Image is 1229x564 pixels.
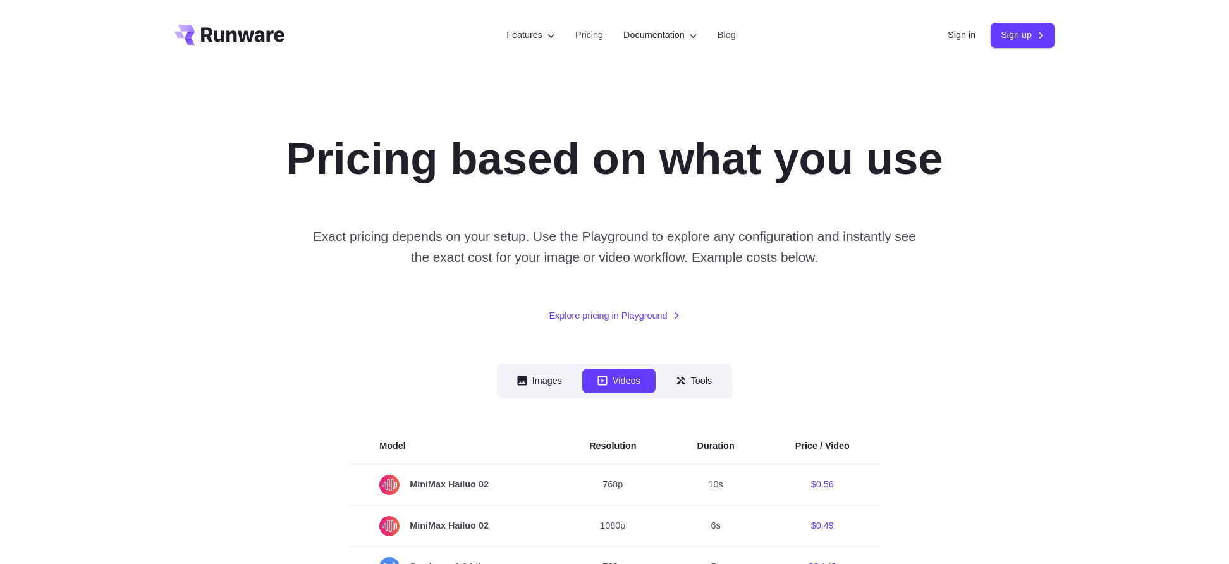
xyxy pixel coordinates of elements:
[667,464,765,506] td: 10s
[667,429,765,464] th: Duration
[575,28,603,42] a: Pricing
[349,429,559,464] th: Model
[765,505,880,546] td: $0.49
[506,28,555,42] label: Features
[582,369,656,393] button: Videos
[559,429,666,464] th: Resolution
[718,28,736,42] a: Blog
[948,28,975,42] a: Sign in
[765,429,880,464] th: Price / Video
[502,369,577,393] button: Images
[307,226,922,268] p: Exact pricing depends on your setup. Use the Playground to explore any configuration and instantl...
[559,505,666,546] td: 1080p
[991,23,1055,47] a: Sign up
[765,464,880,506] td: $0.56
[379,516,529,536] span: MiniMax Hailuo 02
[661,369,728,393] button: Tools
[549,309,680,323] a: Explore pricing in Playground
[286,132,943,185] h1: Pricing based on what you use
[623,28,697,42] label: Documentation
[174,25,284,45] a: Go to /
[667,505,765,546] td: 6s
[379,475,529,495] span: MiniMax Hailuo 02
[559,464,666,506] td: 768p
